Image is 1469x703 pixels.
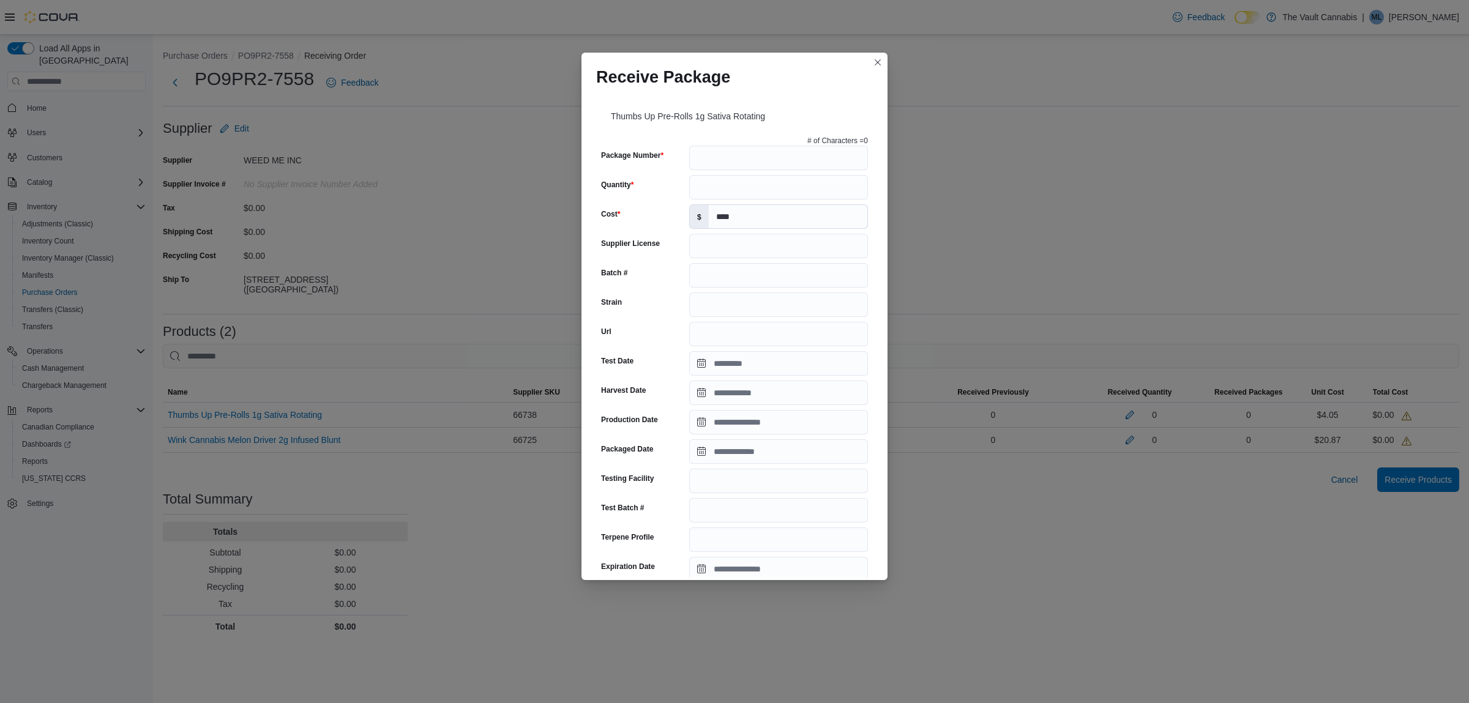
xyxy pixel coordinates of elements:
[601,474,654,483] label: Testing Facility
[870,55,885,70] button: Closes this modal window
[601,444,653,454] label: Packaged Date
[601,503,644,513] label: Test Batch #
[601,180,634,190] label: Quantity
[689,439,868,464] input: Press the down key to open a popover containing a calendar.
[807,136,868,146] p: # of Characters = 0
[601,356,634,366] label: Test Date
[601,327,611,337] label: Url
[689,381,868,405] input: Press the down key to open a popover containing a calendar.
[601,239,660,248] label: Supplier License
[601,297,622,307] label: Strain
[601,268,627,278] label: Batch #
[601,385,646,395] label: Harvest Date
[689,410,868,434] input: Press the down key to open a popover containing a calendar.
[689,351,868,376] input: Press the down key to open a popover containing a calendar.
[601,151,663,160] label: Package Number
[690,205,709,228] label: $
[596,67,730,87] h1: Receive Package
[601,415,658,425] label: Production Date
[689,557,868,581] input: Press the down key to open a popover containing a calendar.
[601,209,620,219] label: Cost
[601,562,655,571] label: Expiration Date
[596,97,873,131] div: Thumbs Up Pre-Rolls 1g Sativa Rotating
[601,532,654,542] label: Terpene Profile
